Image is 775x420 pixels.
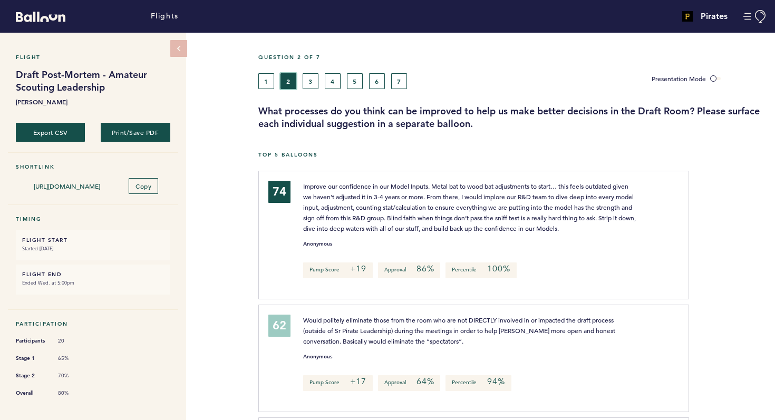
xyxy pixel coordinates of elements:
[303,354,332,359] small: Anonymous
[303,262,373,278] p: Pump Score
[268,181,290,203] div: 74
[258,54,767,61] h5: Question 2 of 7
[22,278,164,288] small: Ended Wed. at 5:00pm
[303,316,617,345] span: Would politely eliminate those from the room who are not DIRECTLY involved in or impacted the dra...
[16,353,47,364] span: Stage 1
[16,370,47,381] span: Stage 2
[58,337,90,345] span: 20
[16,96,170,107] b: [PERSON_NAME]
[151,11,179,22] a: Flights
[303,241,332,247] small: Anonymous
[16,123,85,142] button: Export CSV
[258,105,767,130] h3: What processes do you think can be improved to help us make better decisions in the Draft Room? P...
[258,73,274,89] button: 1
[347,73,363,89] button: 5
[445,262,516,278] p: Percentile
[445,375,511,391] p: Percentile
[58,355,90,362] span: 65%
[22,243,164,254] small: Started [DATE]
[487,263,510,274] em: 100%
[16,163,170,170] h5: Shortlink
[58,372,90,379] span: 70%
[16,69,170,94] h1: Draft Post-Mortem - Amateur Scouting Leadership
[22,271,164,278] h6: FLIGHT END
[369,73,385,89] button: 6
[350,263,366,274] em: +19
[487,376,505,387] em: 94%
[101,123,170,142] button: Print/Save PDF
[22,237,164,243] h6: FLIGHT START
[378,375,440,391] p: Approval
[416,263,434,274] em: 86%
[16,320,170,327] h5: Participation
[378,262,440,278] p: Approval
[701,10,728,23] h4: Pirates
[16,12,65,22] svg: Balloon
[135,182,151,190] span: Copy
[129,178,158,194] button: Copy
[8,11,65,22] a: Balloon
[652,74,706,83] span: Presentation Mode
[258,151,767,158] h5: Top 5 Balloons
[280,73,296,89] button: 2
[16,54,170,61] h5: Flight
[16,336,47,346] span: Participants
[391,73,407,89] button: 7
[743,10,767,23] button: Manage Account
[303,73,318,89] button: 3
[350,376,366,387] em: +17
[303,375,373,391] p: Pump Score
[16,216,170,222] h5: Timing
[303,182,637,232] span: Improve our confidence in our Model Inputs. Metal bat to wood bat adjustments to start… this feel...
[58,389,90,397] span: 80%
[268,315,290,337] div: 62
[16,388,47,398] span: Overall
[325,73,341,89] button: 4
[416,376,434,387] em: 64%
